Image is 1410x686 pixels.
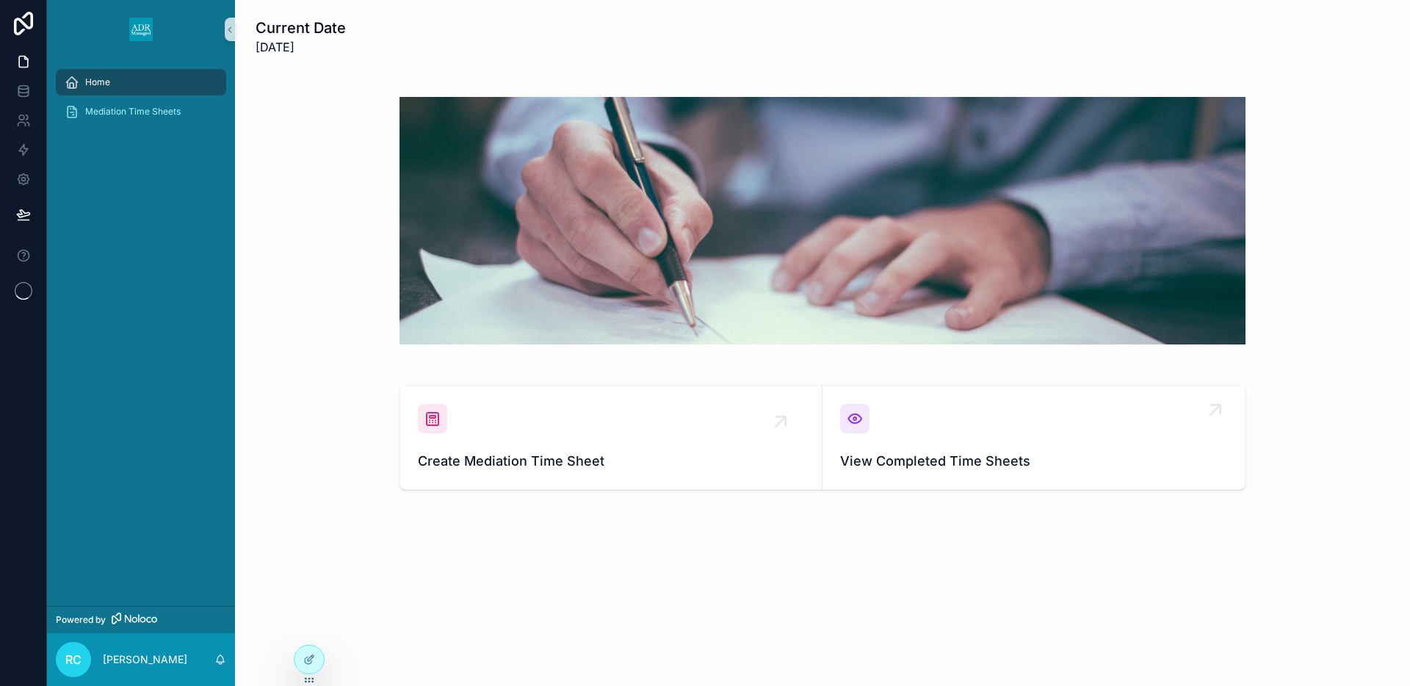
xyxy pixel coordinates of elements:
[256,18,346,38] h1: Current Date
[103,652,187,667] p: [PERSON_NAME]
[85,106,181,118] span: Mediation Time Sheets
[65,651,82,668] span: RC
[418,451,804,472] span: Create Mediation Time Sheet
[47,606,235,633] a: Powered by
[85,76,110,88] span: Home
[399,97,1245,344] img: 27711-Screenshot-2025-04-01-at-7.35.48-PM.png
[256,38,346,56] span: [DATE]
[56,98,226,125] a: Mediation Time Sheets
[400,386,822,489] a: Create Mediation Time Sheet
[47,59,235,144] div: scrollable content
[129,18,153,41] img: App logo
[822,386,1245,489] a: View Completed Time Sheets
[56,614,106,626] span: Powered by
[840,451,1227,472] span: View Completed Time Sheets
[56,69,226,95] a: Home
